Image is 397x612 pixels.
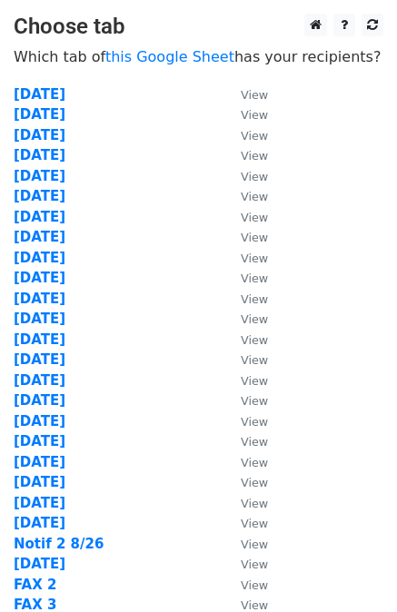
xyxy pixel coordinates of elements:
[14,106,65,123] a: [DATE]
[223,331,268,348] a: View
[241,129,268,143] small: View
[14,536,104,552] a: Notif 2 8/26
[241,353,268,367] small: View
[14,474,65,490] a: [DATE]
[241,598,268,612] small: View
[223,351,268,368] a: View
[223,433,268,449] a: View
[223,147,268,163] a: View
[223,229,268,245] a: View
[223,372,268,389] a: View
[14,433,65,449] a: [DATE]
[14,331,65,348] a: [DATE]
[223,515,268,531] a: View
[14,86,65,103] a: [DATE]
[223,291,268,307] a: View
[241,374,268,388] small: View
[14,495,65,511] strong: [DATE]
[223,454,268,470] a: View
[223,413,268,429] a: View
[241,497,268,510] small: View
[241,149,268,163] small: View
[241,435,268,449] small: View
[241,517,268,530] small: View
[241,394,268,408] small: View
[241,108,268,122] small: View
[241,415,268,429] small: View
[14,291,65,307] a: [DATE]
[14,413,65,429] a: [DATE]
[241,170,268,183] small: View
[223,392,268,409] a: View
[241,231,268,244] small: View
[241,538,268,551] small: View
[14,127,65,143] a: [DATE]
[14,14,383,40] h3: Choose tab
[223,127,268,143] a: View
[223,311,268,327] a: View
[14,47,383,66] p: Which tab of has your recipients?
[241,456,268,469] small: View
[241,211,268,224] small: View
[14,311,65,327] a: [DATE]
[14,168,65,184] a: [DATE]
[223,168,268,184] a: View
[223,209,268,225] a: View
[14,351,65,368] a: [DATE]
[241,558,268,571] small: View
[14,270,65,286] a: [DATE]
[241,271,268,285] small: View
[14,515,65,531] a: [DATE]
[223,474,268,490] a: View
[223,495,268,511] a: View
[14,250,65,266] a: [DATE]
[241,292,268,306] small: View
[14,454,65,470] a: [DATE]
[14,209,65,225] a: [DATE]
[223,270,268,286] a: View
[14,556,65,572] a: [DATE]
[223,106,268,123] a: View
[14,147,65,163] a: [DATE]
[105,48,234,65] a: this Google Sheet
[223,188,268,204] a: View
[223,556,268,572] a: View
[241,333,268,347] small: View
[14,229,65,245] a: [DATE]
[241,312,268,326] small: View
[223,250,268,266] a: View
[223,577,268,593] a: View
[14,372,65,389] a: [DATE]
[241,88,268,102] small: View
[14,392,65,409] a: [DATE]
[14,577,56,593] a: FAX 2
[241,578,268,592] small: View
[241,476,268,489] small: View
[223,86,268,103] a: View
[14,188,65,204] a: [DATE]
[223,536,268,552] a: View
[241,190,268,203] small: View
